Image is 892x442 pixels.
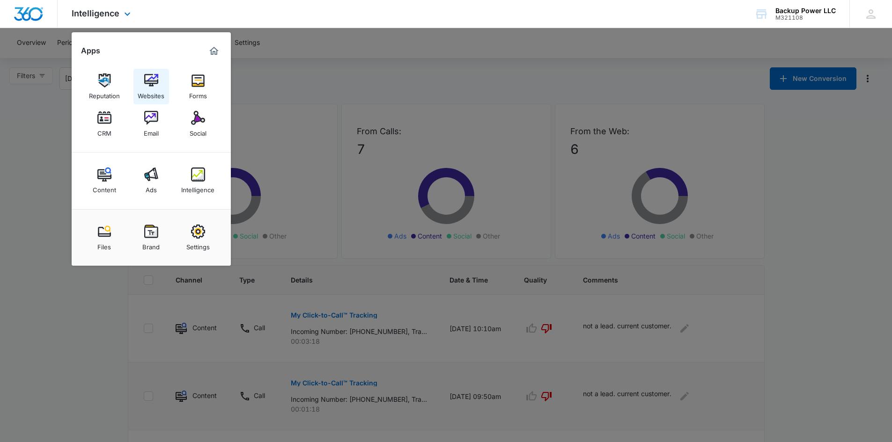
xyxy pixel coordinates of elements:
span: Intelligence [72,8,119,18]
a: Websites [133,69,169,104]
a: Settings [180,220,216,255]
div: Websites [138,87,164,100]
div: Intelligence [181,181,214,194]
div: Forms [189,87,207,100]
div: CRM [97,125,111,137]
a: Ads [133,163,169,198]
a: Reputation [87,69,122,104]
div: Brand [142,239,160,251]
a: CRM [87,106,122,142]
h2: Apps [81,46,100,55]
a: Email [133,106,169,142]
div: Email [144,125,159,137]
a: Social [180,106,216,142]
div: Content [93,181,116,194]
a: Intelligence [180,163,216,198]
div: account id [775,14,836,21]
div: Ads [146,181,157,194]
a: Files [87,220,122,255]
div: account name [775,7,836,14]
a: Marketing 360® Dashboard [206,43,221,58]
a: Content [87,163,122,198]
a: Brand [133,220,169,255]
div: Reputation [89,87,120,100]
a: Forms [180,69,216,104]
div: Settings [186,239,210,251]
div: Files [97,239,111,251]
div: Social [190,125,206,137]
